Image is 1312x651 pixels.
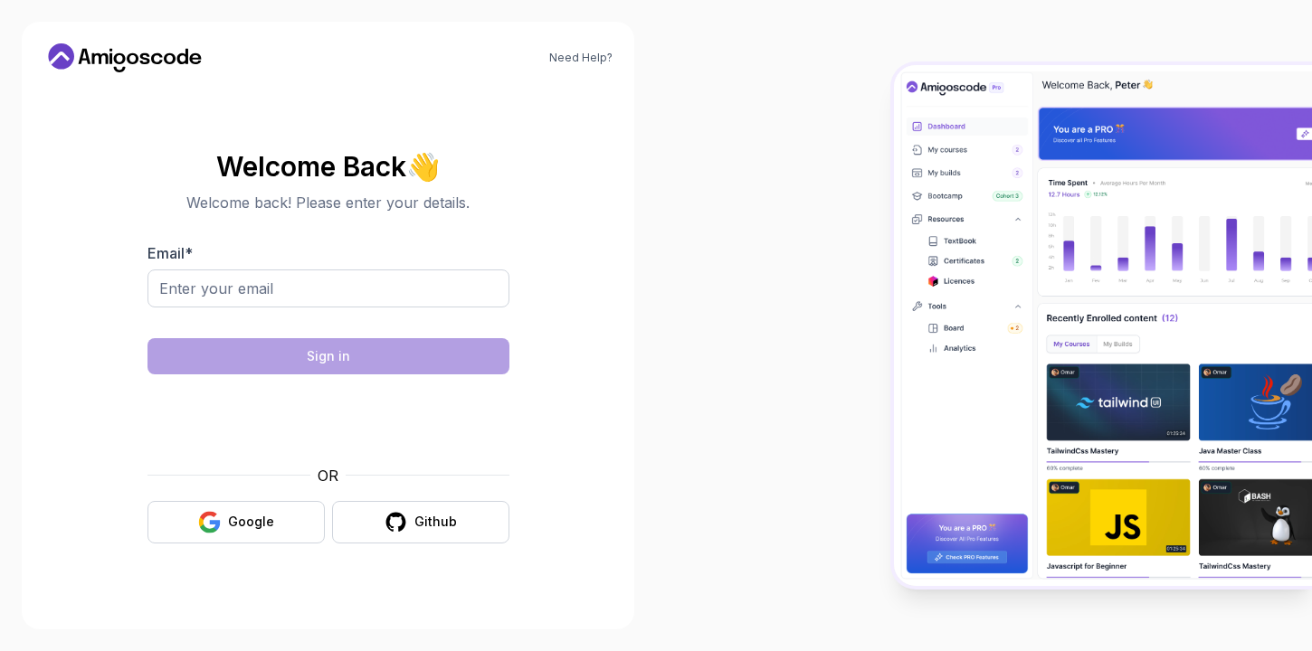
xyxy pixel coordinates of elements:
a: Home link [43,43,206,72]
h2: Welcome Back [147,152,509,181]
button: Sign in [147,338,509,374]
span: 👋 [406,151,441,181]
label: Email * [147,244,193,262]
button: Github [332,501,509,543]
div: Sign in [307,347,350,365]
a: Need Help? [549,51,613,65]
div: Google [228,513,274,531]
iframe: Widget containing checkbox for hCaptcha security challenge [192,385,465,454]
div: Github [414,513,457,531]
img: Amigoscode Dashboard [894,65,1312,586]
p: Welcome back! Please enter your details. [147,192,509,213]
button: Google [147,501,325,543]
p: OR [318,465,338,486]
input: Enter your email [147,269,509,307]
